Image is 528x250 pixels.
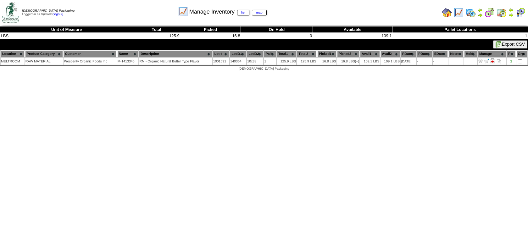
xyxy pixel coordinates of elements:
[0,26,133,33] th: Unit of Measure
[1,50,25,57] th: Location
[313,26,392,33] th: Available
[507,60,515,63] div: 1
[381,50,400,57] th: Avail2
[515,8,525,18] img: calendarcustomer.gif
[133,33,180,39] td: 125.9
[1,58,25,65] td: MELTROOM
[360,50,380,57] th: Avail1
[433,58,448,65] td: -
[401,58,416,65] td: [DATE]
[277,58,297,65] td: 125.9 LBS
[466,8,476,18] img: calendarprod.gif
[25,50,63,57] th: Product Category
[180,26,241,33] th: Picked
[264,58,276,65] td: 1
[417,58,432,65] td: -
[178,7,188,17] img: line_graph.gif
[392,26,528,33] th: Pallet Locations
[297,58,317,65] td: 125.9 LBS
[490,58,495,63] img: Manage Hold
[0,33,133,39] td: LBS
[317,58,336,65] td: 16.8 LBS
[241,33,313,39] td: 0
[139,50,212,57] th: Description
[237,10,249,15] a: list
[360,58,380,65] td: 109.1 LBS
[509,8,514,13] img: arrowleft.gif
[247,50,263,57] th: LotID2
[509,13,514,18] img: arrowright.gif
[230,50,246,57] th: LotID1
[277,50,297,57] th: Total1
[516,50,527,57] th: Grp
[213,50,230,57] th: Lot #
[484,58,489,63] img: Move
[25,58,63,65] td: RAW MATERIAL
[180,33,241,39] td: 16.8
[464,50,477,57] th: Hold
[252,10,267,15] a: map
[392,33,528,39] td: 1
[313,33,392,39] td: 109.1
[485,8,495,18] img: calendarblend.gif
[22,9,75,13] span: [DEMOGRAPHIC_DATA] Packaging
[241,26,313,33] th: On Hold
[493,40,527,49] button: Export CSV
[2,2,19,23] img: zoroco-logo-small.webp
[478,50,506,57] th: Manage
[22,9,75,16] span: Logged in as Dpieters
[417,50,432,57] th: PDate
[317,50,336,57] th: Picked1
[189,9,267,15] span: Manage Inventory
[64,50,117,57] th: Customer
[381,58,400,65] td: 109.1 LBS
[355,60,359,63] div: (+)
[337,50,359,57] th: Picked2
[239,67,289,71] span: [DEMOGRAPHIC_DATA] Packaging
[53,13,63,16] a: (logout)
[264,50,276,57] th: Pal#
[117,58,139,65] td: M-1413346
[478,58,483,63] img: Adjust
[433,50,448,57] th: EDate
[497,8,507,18] img: calendarinout.gif
[230,58,246,65] td: 140364
[401,50,416,57] th: RDate
[497,59,501,64] i: Note
[507,50,516,57] th: Plt
[478,8,483,13] img: arrowleft.gif
[454,8,464,18] img: line_graph.gif
[64,58,117,65] td: Prosperity Organic Foods Inc
[133,26,180,33] th: Total
[297,50,317,57] th: Total2
[442,8,452,18] img: home.gif
[139,58,212,65] td: RM - Organic Natural Butter Type Flavor
[247,58,263,65] td: 10x38
[117,50,139,57] th: Name
[496,41,502,48] img: excel.gif
[213,58,230,65] td: 1001691
[448,50,464,57] th: Notes
[337,58,359,65] td: 16.8 LBS
[478,13,483,18] img: arrowright.gif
